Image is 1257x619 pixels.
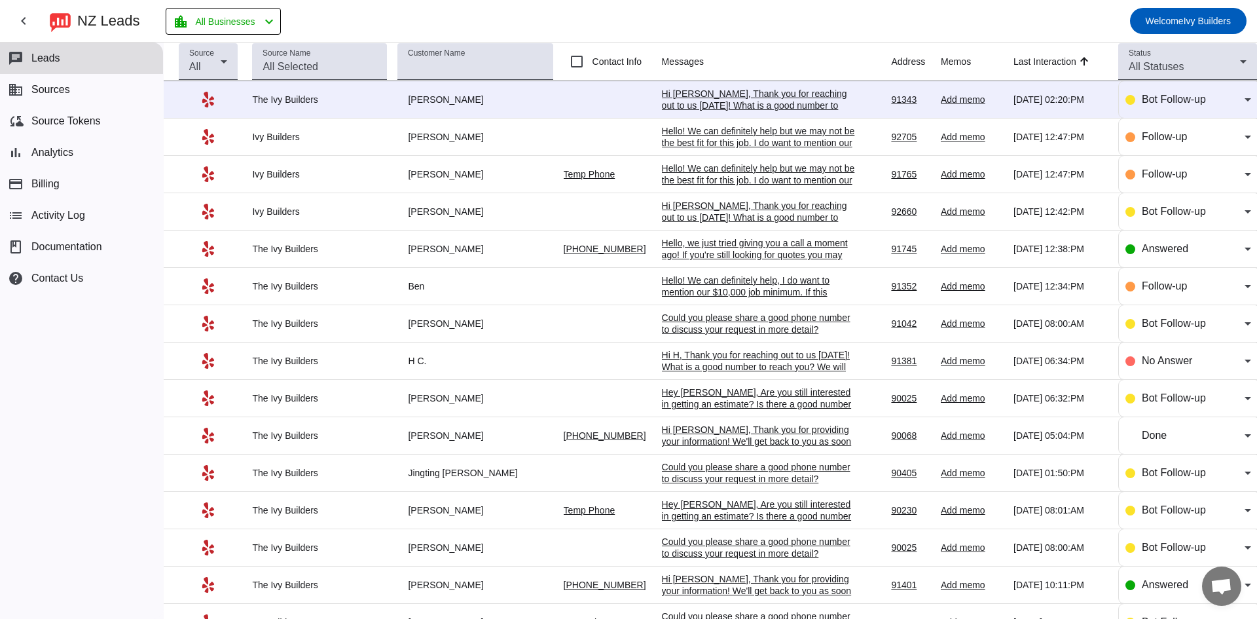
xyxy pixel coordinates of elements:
div: 92660 [891,206,930,217]
span: Bot Follow-up [1142,318,1206,329]
div: Hi H, Thank you for reaching out to us [DATE]! What is a good number to reach you? We will call y... [662,349,858,396]
mat-label: Source Name [263,49,310,58]
div: [DATE] 08:00:AM [1013,318,1108,329]
div: Hi [PERSON_NAME], Thank you for providing your information! We'll get back to you as soon as poss... [662,424,858,471]
div: [PERSON_NAME] [397,430,553,441]
mat-icon: Yelp [200,353,216,369]
button: WelcomeIvy Builders [1130,8,1247,34]
div: [DATE] 06:32:PM [1013,392,1108,404]
div: The Ivy Builders [252,243,387,255]
th: Messages [662,43,892,81]
div: Could you please share a good phone number to discuss your request in more detail?​ [662,536,858,559]
div: [PERSON_NAME] [397,392,553,404]
mat-icon: Yelp [200,540,216,555]
div: Add memo [941,504,1003,516]
span: Analytics [31,147,73,159]
a: [PHONE_NUMBER] [564,430,646,441]
div: [DATE] 05:04:PM [1013,430,1108,441]
mat-icon: Yelp [200,502,216,518]
div: Could you please share a good phone number to discuss your request in more detail?​ [662,461,858,485]
mat-icon: Yelp [200,92,216,107]
div: [DATE] 02:20:PM [1013,94,1108,105]
mat-icon: chevron_left [16,13,31,29]
div: 91352 [891,280,930,292]
a: Temp Phone [564,169,615,179]
span: Bot Follow-up [1142,467,1206,478]
div: Ben [397,280,553,292]
div: NZ Leads [77,12,139,30]
div: Add memo [941,542,1003,553]
mat-icon: Yelp [200,204,216,219]
mat-icon: Yelp [200,278,216,294]
mat-icon: cloud_sync [8,113,24,129]
div: [PERSON_NAME] [397,94,553,105]
mat-label: Status [1129,49,1151,58]
div: Add memo [941,94,1003,105]
div: The Ivy Builders [252,355,387,367]
div: [PERSON_NAME] [397,579,553,591]
div: The Ivy Builders [252,579,387,591]
a: [PHONE_NUMBER] [564,580,646,590]
div: 90025 [891,542,930,553]
mat-icon: Yelp [200,577,216,593]
div: Add memo [941,280,1003,292]
mat-icon: business [8,82,24,98]
mat-icon: Yelp [200,166,216,182]
mat-icon: chevron_left [261,14,277,29]
div: 90230 [891,504,930,516]
mat-icon: location_city [173,14,189,29]
div: The Ivy Builders [252,430,387,441]
div: H C. [397,355,553,367]
div: 91401 [891,579,930,591]
div: [DATE] 08:01:AM [1013,504,1108,516]
div: Could you please share a good phone number to discuss your request in more detail?​ [662,312,858,335]
div: 91042 [891,318,930,329]
div: The Ivy Builders [252,542,387,553]
span: No Answer [1142,355,1192,366]
div: [DATE] 12:47:PM [1013,168,1108,180]
mat-icon: help [8,271,24,286]
a: Temp Phone [564,505,615,516]
input: All Selected [263,59,376,75]
div: Hi [PERSON_NAME], Thank you for reaching out to us [DATE]! What is a good number to reach you? We... [662,200,858,247]
div: [PERSON_NAME] [397,206,553,217]
div: Hello, we just tried giving you a call a moment ago! If you're still looking for quotes you may m... [662,237,858,284]
div: Add memo [941,243,1003,255]
div: Hi [PERSON_NAME], Thank you for reaching out to us [DATE]! What is a good number to reach you? We... [662,88,858,135]
div: [DATE] 12:42:PM [1013,206,1108,217]
mat-icon: Yelp [200,241,216,257]
span: Contact Us [31,272,83,284]
div: [PERSON_NAME] [397,131,553,143]
mat-icon: Yelp [200,390,216,406]
div: Add memo [941,318,1003,329]
span: All Statuses [1129,61,1184,72]
mat-icon: bar_chart [8,145,24,160]
div: Add memo [941,206,1003,217]
span: Leads [31,52,60,64]
div: 91343 [891,94,930,105]
div: [DATE] 08:00:AM [1013,542,1108,553]
mat-icon: Yelp [200,316,216,331]
div: 91765 [891,168,930,180]
button: All Businesses [166,8,281,35]
th: Address [891,43,941,81]
span: Follow-up [1142,168,1187,179]
div: Hey [PERSON_NAME], Are you still interested in getting an estimate? Is there a good number to rea... [662,498,858,534]
span: Done [1142,430,1167,441]
span: Sources [31,84,70,96]
div: Add memo [941,467,1003,479]
span: Bot Follow-up [1142,94,1206,105]
div: Hello! We can definitely help but we may not be the best fit for this job. I do want to mention o... [662,125,858,184]
div: Add memo [941,355,1003,367]
div: Hey [PERSON_NAME], Are you still interested in getting an estimate? Is there a good number to rea... [662,386,858,422]
span: Source Tokens [31,115,101,127]
div: Last Interaction [1013,55,1076,68]
div: [DATE] 12:47:PM [1013,131,1108,143]
span: Documentation [31,241,102,253]
mat-icon: Yelp [200,129,216,145]
div: Add memo [941,131,1003,143]
div: [DATE] 12:38:PM [1013,243,1108,255]
div: [PERSON_NAME] [397,542,553,553]
div: [DATE] 10:11:PM [1013,579,1108,591]
span: Answered [1142,579,1188,590]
